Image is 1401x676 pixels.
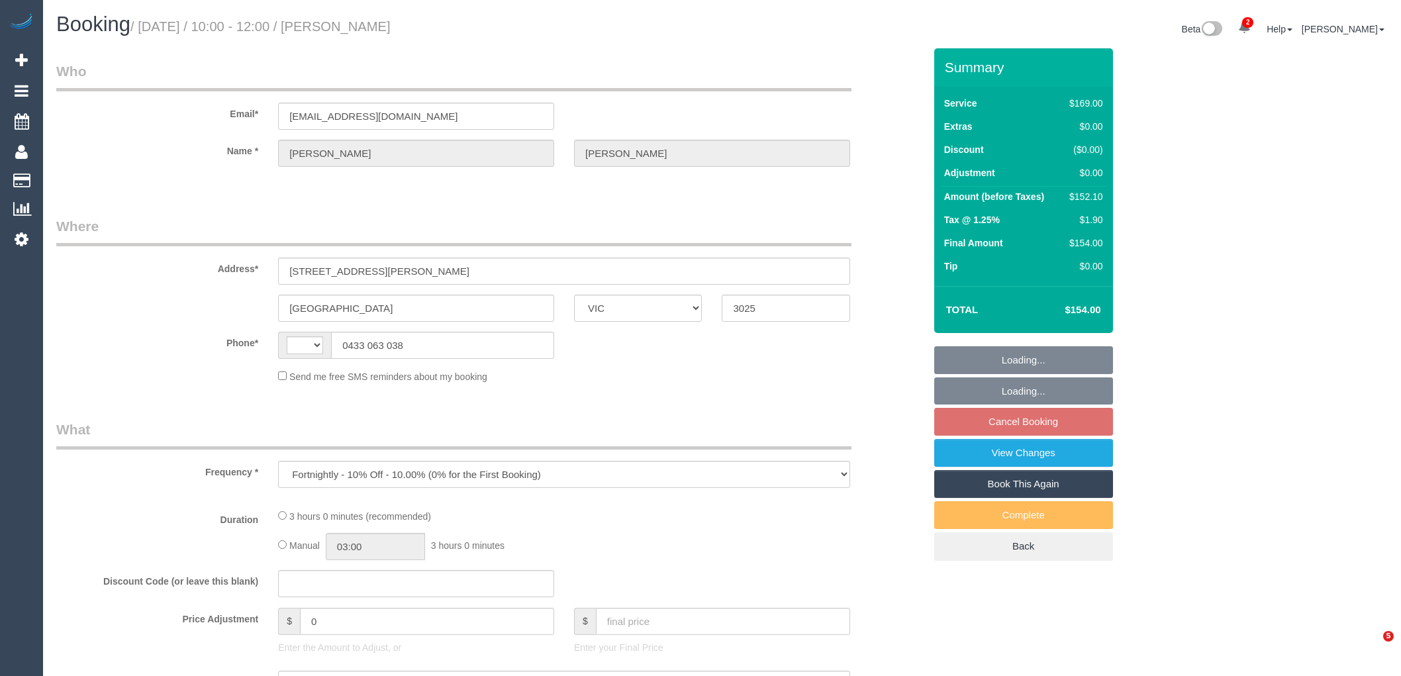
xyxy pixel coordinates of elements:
span: Manual [289,540,320,551]
label: Service [944,97,977,110]
div: ($0.00) [1064,143,1102,156]
div: $0.00 [1064,166,1102,179]
label: Discount [944,143,984,156]
strong: Total [946,304,979,315]
label: Email* [46,103,268,121]
input: Suburb* [278,295,554,322]
span: Booking [56,13,130,36]
a: Help [1267,24,1292,34]
label: Price Adjustment [46,608,268,626]
iframe: Intercom live chat [1356,631,1388,663]
input: Email* [278,103,554,130]
label: Phone* [46,332,268,350]
p: Enter your Final Price [574,641,850,654]
span: 3 hours 0 minutes (recommended) [289,511,431,522]
span: $ [278,608,300,635]
a: [PERSON_NAME] [1302,24,1384,34]
div: $169.00 [1064,97,1102,110]
span: 3 hours 0 minutes [431,540,505,551]
label: Frequency * [46,461,268,479]
span: Send me free SMS reminders about my booking [289,371,487,382]
label: Address* [46,258,268,275]
h4: $154.00 [1025,305,1100,316]
label: Extras [944,120,973,133]
span: $ [574,608,596,635]
legend: What [56,420,851,450]
label: Name * [46,140,268,158]
input: Post Code* [722,295,849,322]
img: New interface [1200,21,1222,38]
input: First Name* [278,140,554,167]
a: View Changes [934,439,1113,467]
label: Tax @ 1.25% [944,213,1000,226]
label: Tip [944,260,958,273]
p: Enter the Amount to Adjust, or [278,641,554,654]
span: 2 [1242,17,1253,28]
div: $0.00 [1064,260,1102,273]
a: 2 [1232,13,1257,42]
label: Amount (before Taxes) [944,190,1044,203]
h3: Summary [945,60,1106,75]
label: Adjustment [944,166,995,179]
div: $0.00 [1064,120,1102,133]
div: $152.10 [1064,190,1102,203]
span: 5 [1383,631,1394,642]
label: Duration [46,508,268,526]
img: Automaid Logo [8,13,34,32]
input: final price [596,608,850,635]
legend: Who [56,62,851,91]
label: Discount Code (or leave this blank) [46,570,268,588]
a: Back [934,532,1113,560]
a: Beta [1182,24,1223,34]
div: $154.00 [1064,236,1102,250]
input: Phone* [331,332,554,359]
label: Final Amount [944,236,1003,250]
div: $1.90 [1064,213,1102,226]
small: / [DATE] / 10:00 - 12:00 / [PERSON_NAME] [130,19,391,34]
input: Last Name* [574,140,850,167]
a: Book This Again [934,470,1113,498]
legend: Where [56,217,851,246]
